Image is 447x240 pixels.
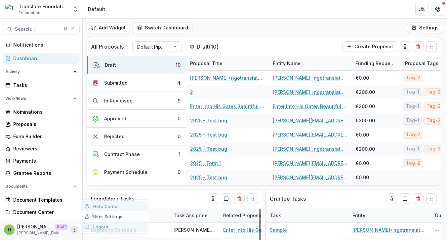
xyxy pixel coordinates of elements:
a: [PERSON_NAME][EMAIL_ADDRESS][DOMAIN_NAME] [273,174,347,181]
a: 2 [190,89,193,96]
a: Document Templates [3,194,80,205]
div: €200.00 [355,117,375,124]
button: Delete card [413,193,424,204]
span: Tag-2 [406,160,420,166]
p: All Proposals [91,43,124,51]
div: Funding Requested [351,56,401,70]
div: Default [88,6,105,13]
a: [PERSON_NAME][EMAIL_ADDRESS][DOMAIN_NAME] [273,131,347,138]
div: 9 [178,97,181,104]
div: Task [266,212,285,219]
span: Tag-1 [406,103,419,109]
button: Drag [426,41,437,52]
a: 2025 - Test bug [190,131,227,138]
div: In Reviewee [104,97,133,104]
div: ⌘ + K [62,25,75,33]
div: Related Proposal [219,208,302,222]
span: Foundation [19,10,40,16]
button: Settings [407,22,443,33]
a: Reviewers [3,143,80,154]
button: Drag [247,193,258,204]
button: Draft10 [87,56,186,74]
div: 0 [178,115,181,122]
div: Payments [13,157,74,164]
div: Document Center [13,209,74,216]
div: Entity Name [269,56,351,70]
div: Entity [348,208,431,222]
button: Get Help [431,3,444,16]
div: Translate Foundation Checks [19,3,68,10]
span: Tag-2 [406,132,420,138]
button: Open entity switcher [71,3,80,16]
div: Proposal Tags [401,60,442,67]
button: toggle-assigned-to-me [208,193,218,204]
div: Reviewers [13,145,74,152]
button: Rejected0 [87,128,186,145]
a: 2025 - Test bug [190,117,227,124]
div: Tasks [13,82,74,89]
div: €200.00 [355,145,375,152]
div: Contract Phase [104,151,140,158]
div: Funding Requested [351,60,401,67]
div: Form Builder [13,133,74,140]
div: Proposal Title [186,56,269,70]
div: €0.00 [355,74,369,81]
span: Tag-2 [427,89,441,95]
a: Grantee Reports [3,168,80,179]
button: Calendar [221,193,231,204]
button: Open Activity [3,66,80,77]
div: Task [266,208,348,222]
a: [PERSON_NAME][EMAIL_ADDRESS][DOMAIN_NAME] [273,117,347,124]
a: 2025 - Test bug [190,174,227,181]
div: Payment Schedule [104,169,147,176]
button: Partners [415,3,428,16]
button: toggle-assigned-to-me [386,193,397,204]
span: Tag-1 [406,146,419,152]
a: [PERSON_NAME][EMAIL_ADDRESS][DOMAIN_NAME] [273,160,347,167]
p: Grantee Tasks [270,195,306,203]
button: Approved0 [87,110,186,128]
p: Draft ( 10 ) [197,43,246,51]
div: Nominations [13,108,74,115]
button: Notifications [3,40,80,50]
button: Payment Schedule0 [87,163,186,181]
div: Related Proposal [219,212,267,219]
a: Enter Into His Gates Beautiful Gate with EIN no contact - 2025 - Form for Translation Public [190,103,265,110]
div: Rejected [104,133,125,140]
a: Nominations [3,106,80,117]
div: [PERSON_NAME][EMAIL_ADDRESS][DOMAIN_NAME] [174,226,215,233]
a: [PERSON_NAME]+ngotranslatatetest NGO [273,145,347,152]
nav: breadcrumb [85,4,108,14]
span: Tag-2 [427,146,441,152]
button: More [70,226,78,234]
a: [PERSON_NAME]+ngotranslatatetest NGO [273,89,347,96]
button: Calendar [400,193,410,204]
div: Grantee Reports [13,170,74,177]
div: Entity Name [269,60,305,67]
div: €0.00 [355,160,369,167]
button: Add Widget [87,22,130,33]
div: 4 [177,79,181,86]
span: Search... [15,26,60,32]
div: Draft [105,61,116,68]
button: Switch Dashboard [133,22,192,33]
div: €0.00 [355,174,369,181]
span: Tag-2 [406,75,420,81]
div: €200.00 [355,89,375,96]
div: Approved [104,115,126,122]
button: Submitted4 [87,74,186,92]
a: 2025 - Form 1 [190,160,221,167]
span: Notifications [13,42,77,48]
button: Delete card [413,41,424,52]
div: Entity [348,212,369,219]
p: [PERSON_NAME][EMAIL_ADDRESS][DOMAIN_NAME] [17,230,68,236]
a: [PERSON_NAME]+ngotranslatatetest NGO [273,74,347,81]
div: 10 [176,61,181,68]
div: Proposal Title [186,60,226,67]
span: Documents [5,184,70,189]
p: Foundation Tasks [91,195,134,203]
